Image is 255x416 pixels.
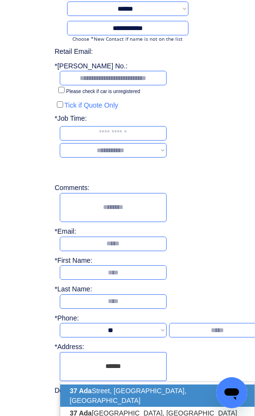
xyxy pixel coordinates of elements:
div: *Job Time: [55,114,93,124]
div: Do you want to book job at a different address? [55,386,204,396]
div: Comments: [55,183,93,193]
p: Street, [GEOGRAPHIC_DATA], [GEOGRAPHIC_DATA] [60,384,255,407]
div: Choose *New Contact if name is not on the list [67,35,188,42]
strong: 37 Ada [70,387,92,395]
div: *[PERSON_NAME] No.: [55,62,128,71]
div: *Last Name: [55,285,93,294]
div: *Address: [55,342,93,352]
div: *Email: [55,227,93,237]
div: *First Name: [55,256,93,266]
div: Retail Email: [55,47,210,57]
div: *Phone: [55,314,93,323]
label: Please check if car is unregistered [66,89,140,94]
label: Tick if Quote Only [65,101,119,109]
iframe: Button to launch messaging window [216,377,247,408]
